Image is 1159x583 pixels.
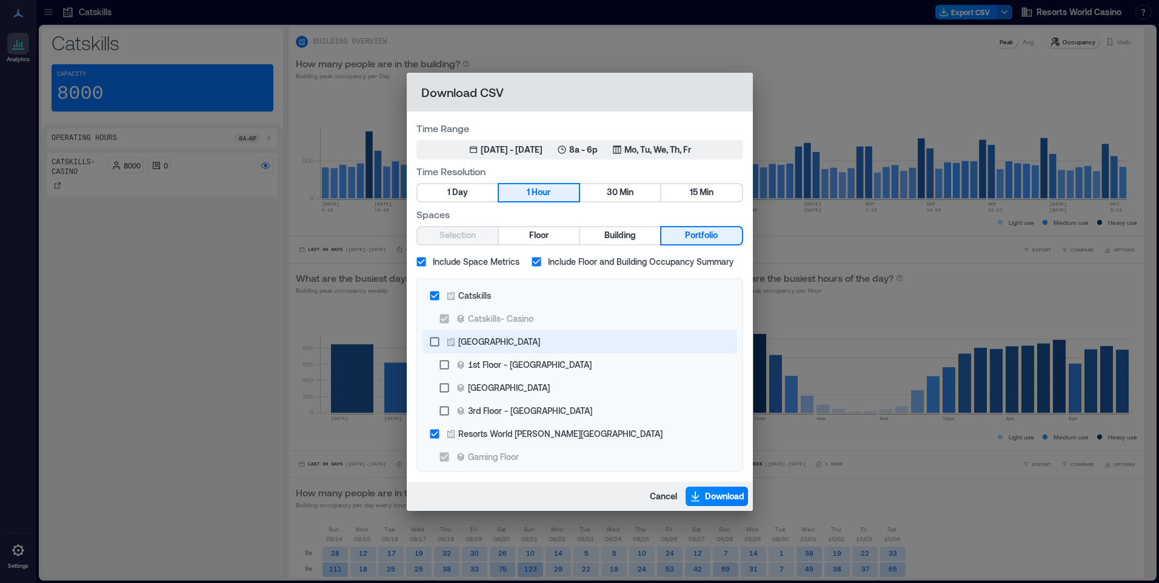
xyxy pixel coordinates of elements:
button: 1 Day [418,184,498,201]
button: Portfolio [661,227,741,244]
div: [GEOGRAPHIC_DATA] [458,335,540,348]
button: 30 Min [580,184,660,201]
span: Cancel [650,490,677,502]
button: 1 Hour [499,184,579,201]
span: Day [452,185,468,200]
div: Catskills- Casino [468,312,533,325]
button: Floor [499,227,579,244]
div: [GEOGRAPHIC_DATA] [468,381,550,394]
span: Include Space Metrics [433,255,519,268]
h2: Download CSV [407,73,753,112]
div: Resorts World [PERSON_NAME][GEOGRAPHIC_DATA] [458,427,663,440]
span: 30 [607,185,618,200]
span: Min [620,185,633,200]
span: Min [700,185,713,200]
span: Download [705,490,744,502]
label: Spaces [416,207,743,221]
span: Hour [532,185,550,200]
div: 1st Floor - [GEOGRAPHIC_DATA] [468,358,592,371]
div: 3rd Floor - [GEOGRAPHIC_DATA] [468,404,592,417]
button: Building [580,227,660,244]
span: 15 [690,185,698,200]
span: Portfolio [685,228,718,243]
button: Cancel [646,487,681,506]
button: 15 Min [661,184,741,201]
span: 1 [527,185,530,200]
p: Mo, Tu, We, Th, Fr [624,144,691,156]
span: Floor [529,228,549,243]
button: Download [686,487,748,506]
button: [DATE] - [DATE]8a - 6pMo, Tu, We, Th, Fr [416,140,743,159]
span: 1 [447,185,450,200]
label: Time Range [416,121,743,135]
div: Gaming Floor [468,450,519,463]
div: [DATE] - [DATE] [481,144,543,156]
label: Time Resolution [416,164,743,178]
p: 8a - 6p [569,144,598,156]
span: Building [604,228,636,243]
div: Catskills [458,289,491,302]
span: Include Floor and Building Occupancy Summary [548,255,733,268]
